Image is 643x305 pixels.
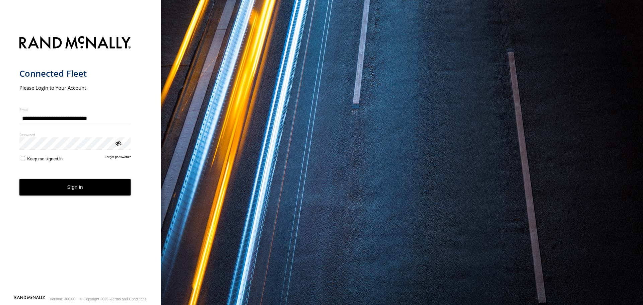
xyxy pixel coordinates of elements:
label: Password [19,132,131,137]
a: Visit our Website [14,296,45,302]
h1: Connected Fleet [19,68,131,79]
h2: Please Login to Your Account [19,84,131,91]
button: Sign in [19,179,131,196]
div: © Copyright 2025 - [80,297,146,301]
form: main [19,32,142,295]
a: Terms and Conditions [111,297,146,301]
img: Rand McNally [19,35,131,52]
span: Keep me signed in [27,156,63,161]
label: Email [19,107,131,112]
div: Version: 306.00 [50,297,75,301]
div: ViewPassword [115,140,121,146]
a: Forgot password? [105,155,131,161]
input: Keep me signed in [21,156,25,160]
